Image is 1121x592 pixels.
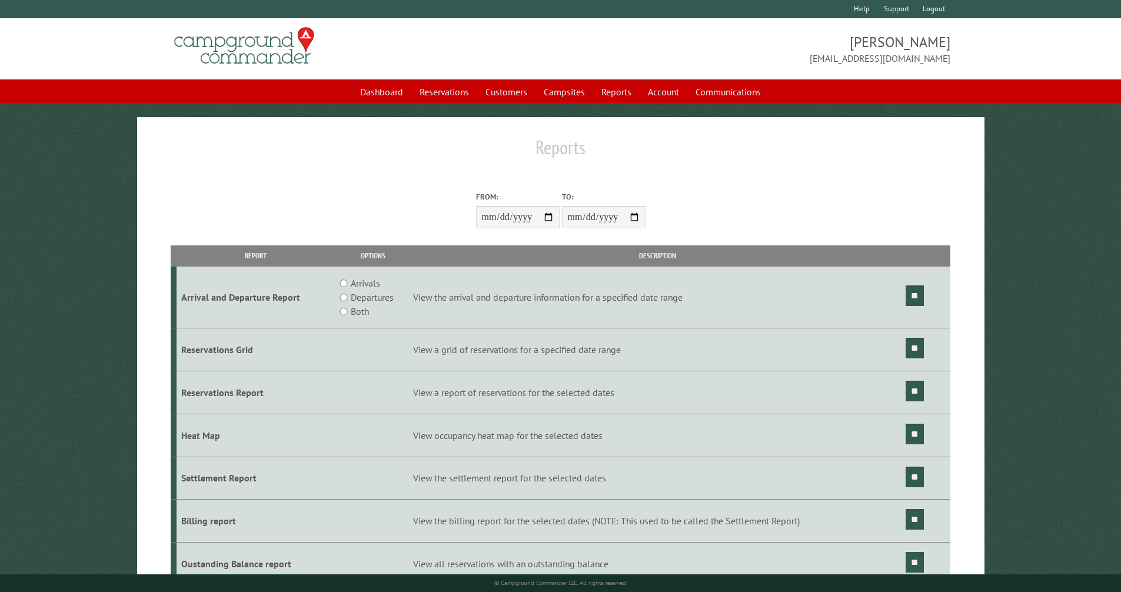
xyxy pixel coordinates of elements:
[494,579,627,587] small: © Campground Commander LLC. All rights reserved.
[478,81,534,103] a: Customers
[353,81,410,103] a: Dashboard
[177,371,335,414] td: Reservations Report
[177,500,335,543] td: Billing report
[177,267,335,328] td: Arrival and Departure Report
[562,191,646,202] label: To:
[171,136,951,168] h1: Reports
[177,457,335,500] td: Settlement Report
[641,81,686,103] a: Account
[594,81,638,103] a: Reports
[411,245,904,266] th: Description
[411,457,904,500] td: View the settlement report for the selected dates
[177,414,335,457] td: Heat Map
[411,414,904,457] td: View occupancy heat map for the selected dates
[177,328,335,371] td: Reservations Grid
[177,245,335,266] th: Report
[411,328,904,371] td: View a grid of reservations for a specified date range
[334,245,411,266] th: Options
[411,371,904,414] td: View a report of reservations for the selected dates
[537,81,592,103] a: Campsites
[688,81,768,103] a: Communications
[476,191,560,202] label: From:
[351,290,394,304] label: Departures
[411,500,904,543] td: View the billing report for the selected dates (NOTE: This used to be called the Settlement Report)
[177,543,335,586] td: Oustanding Balance report
[351,276,380,290] label: Arrivals
[171,23,318,69] img: Campground Commander
[561,32,951,65] span: [PERSON_NAME] [EMAIL_ADDRESS][DOMAIN_NAME]
[411,543,904,586] td: View all reservations with an outstanding balance
[411,267,904,328] td: View the arrival and departure information for a specified date range
[351,304,369,318] label: Both
[413,81,476,103] a: Reservations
